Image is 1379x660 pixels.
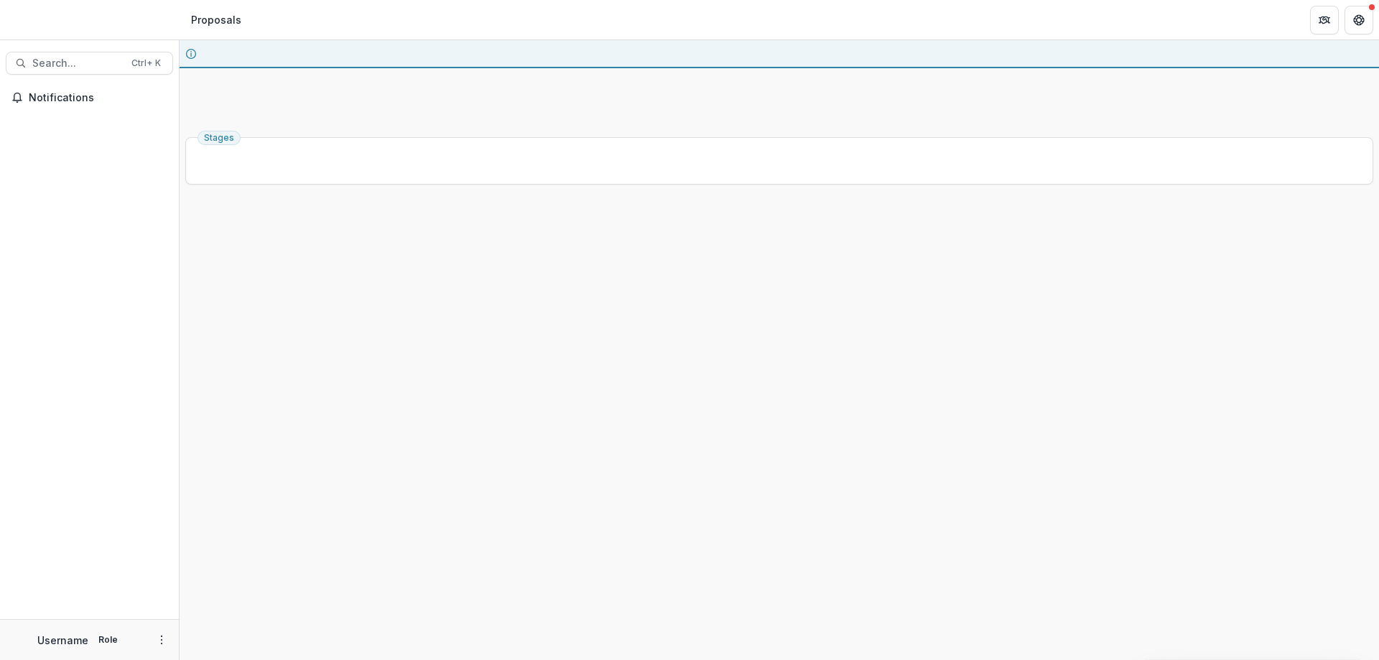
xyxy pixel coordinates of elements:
[32,57,123,70] span: Search...
[153,631,170,649] button: More
[204,133,234,143] span: Stages
[129,55,164,71] div: Ctrl + K
[185,9,247,30] nav: breadcrumb
[94,633,122,646] p: Role
[1310,6,1339,34] button: Partners
[191,12,241,27] div: Proposals
[6,86,173,109] button: Notifications
[29,92,167,104] span: Notifications
[1345,6,1373,34] button: Get Help
[6,52,173,75] button: Search...
[37,633,88,648] p: Username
